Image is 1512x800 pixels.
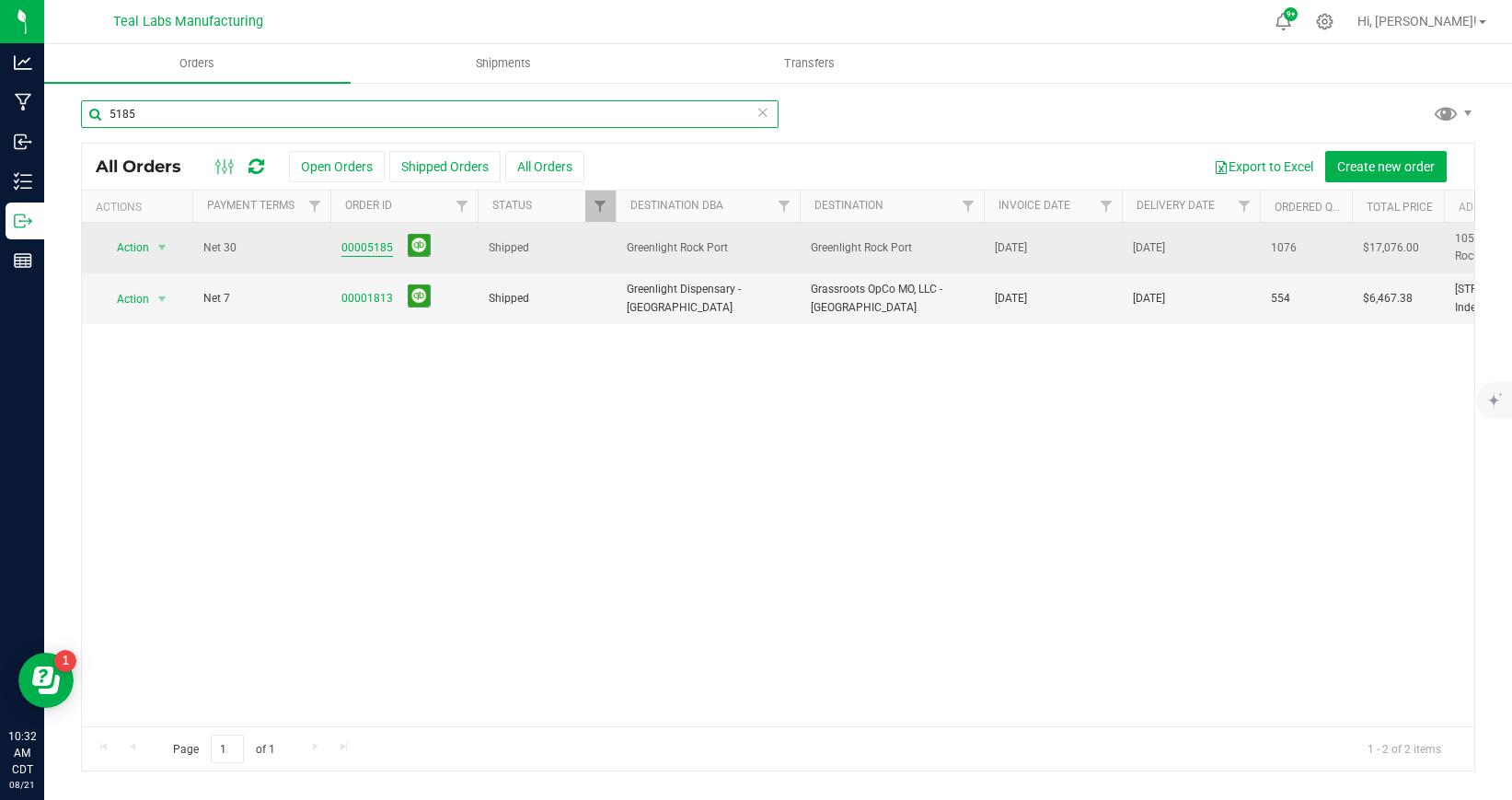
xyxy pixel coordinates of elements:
[1353,735,1456,762] span: 1 - 2 of 2 items
[769,191,800,222] a: Filter
[8,728,36,778] p: 10:32 AM CDT
[207,199,294,212] a: Payment Terms
[759,55,860,72] span: Transfers
[756,100,769,124] span: Clear
[18,653,74,708] iframe: Resource center
[811,281,973,316] span: Grassroots OpCo MO, LLC - [GEOGRAPHIC_DATA]
[1363,290,1413,307] span: $6,467.38
[1337,159,1435,174] span: Create new order
[627,281,789,316] span: Greenlight Dispensary - [GEOGRAPHIC_DATA]
[1133,239,1165,257] span: [DATE]
[451,55,556,72] span: Shipments
[14,53,32,72] inline-svg: Analytics
[155,55,239,72] span: Orders
[1367,201,1433,214] a: Total Price
[1229,191,1260,222] a: Filter
[489,290,605,307] span: Shipped
[447,191,478,222] a: Filter
[995,290,1027,307] span: [DATE]
[585,191,616,222] a: Filter
[811,239,973,257] span: Greenlight Rock Port
[1455,249,1505,262] span: Rock Port,
[54,650,76,672] iframe: Resource center unread badge
[1287,11,1295,18] span: 9+
[351,44,657,83] a: Shipments
[1137,199,1215,212] a: Delivery Date
[151,286,174,312] span: select
[389,151,501,182] button: Shipped Orders
[81,100,779,128] input: Search Order ID, Destination, Customer PO...
[630,199,723,212] a: Destination DBA
[995,239,1027,257] span: [DATE]
[1275,201,1345,214] a: Ordered qty
[151,235,174,261] span: select
[14,172,32,191] inline-svg: Inventory
[341,290,393,307] a: 00001813
[489,239,605,257] span: Shipped
[14,212,32,230] inline-svg: Outbound
[1091,191,1122,222] a: Filter
[505,151,584,182] button: All Orders
[1133,290,1165,307] span: [DATE]
[14,93,32,111] inline-svg: Manufacturing
[341,239,393,257] a: 00005185
[998,199,1070,212] a: Invoice Date
[96,201,185,214] div: Actions
[1271,239,1297,257] span: 1076
[627,239,789,257] span: Greenlight Rock Port
[100,286,150,312] span: Action
[345,199,392,212] a: Order ID
[1357,14,1477,29] span: Hi, [PERSON_NAME]!
[203,239,319,257] span: Net 30
[1363,239,1419,257] span: $17,076.00
[8,778,36,792] p: 08/21
[1202,151,1325,182] button: Export to Excel
[14,251,32,270] inline-svg: Reports
[157,735,290,763] span: Page of 1
[289,151,385,182] button: Open Orders
[814,199,883,212] a: Destination
[211,735,244,763] input: 1
[96,157,200,177] span: All Orders
[100,235,150,261] span: Action
[953,191,984,222] a: Filter
[657,44,964,83] a: Transfers
[300,191,330,222] a: Filter
[1271,290,1290,307] span: 554
[492,199,532,212] a: Status
[113,14,263,29] span: Teal Labs Manufacturing
[203,290,319,307] span: Net 7
[1325,151,1447,182] button: Create new order
[1313,13,1336,30] div: Manage settings
[14,133,32,151] inline-svg: Inbound
[44,44,351,83] a: Orders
